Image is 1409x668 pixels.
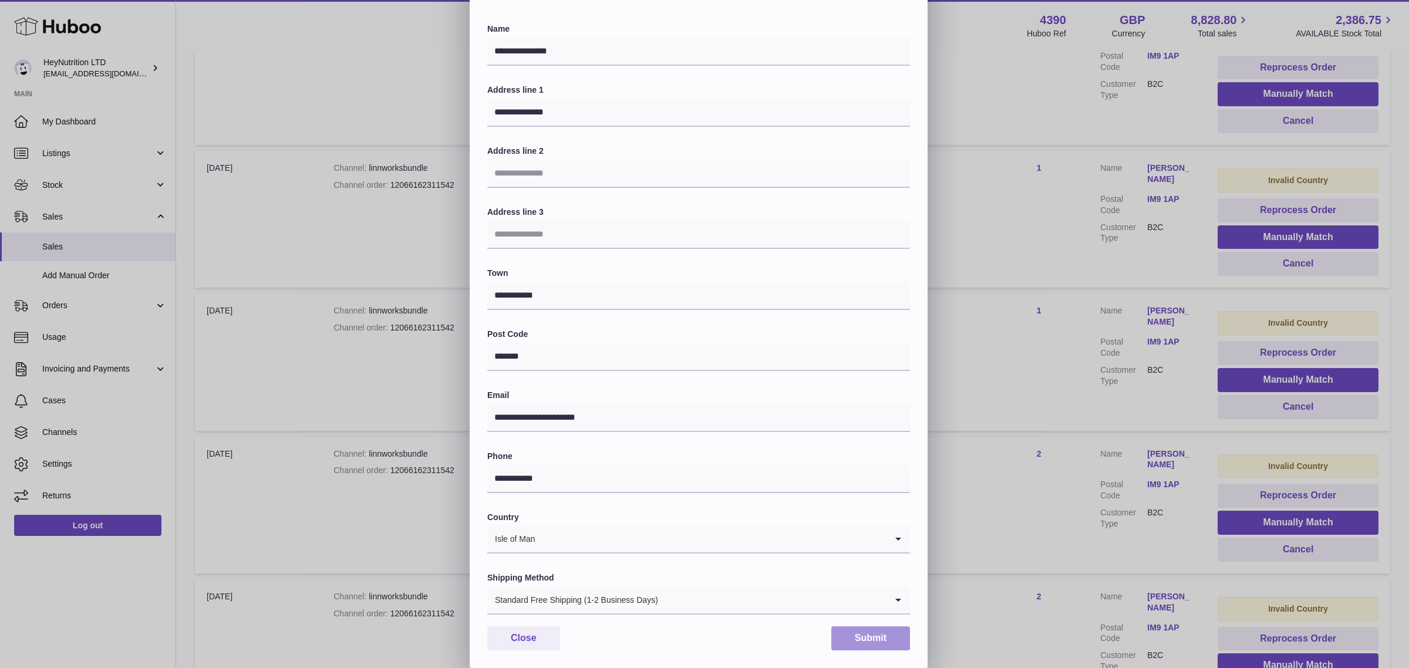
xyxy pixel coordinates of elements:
[487,626,560,650] button: Close
[659,586,886,613] input: Search for option
[487,572,910,583] label: Shipping Method
[487,85,910,96] label: Address line 1
[487,586,910,615] div: Search for option
[487,23,910,35] label: Name
[831,626,910,650] button: Submit
[535,525,886,552] input: Search for option
[487,451,910,462] label: Phone
[487,329,910,340] label: Post Code
[487,390,910,401] label: Email
[487,586,659,613] span: Standard Free Shipping (1-2 Business Days)
[487,512,910,523] label: Country
[487,207,910,218] label: Address line 3
[487,268,910,279] label: Town
[487,525,910,554] div: Search for option
[487,525,535,552] span: Isle of Man
[487,146,910,157] label: Address line 2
